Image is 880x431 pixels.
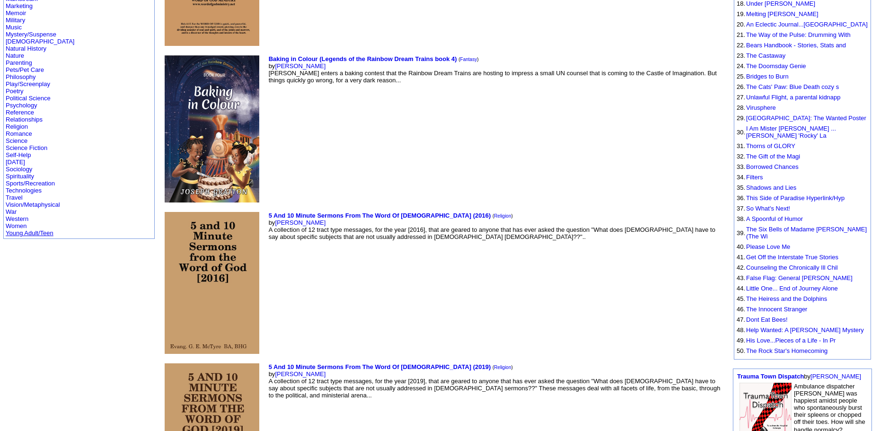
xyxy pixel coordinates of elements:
font: 24. [737,62,745,70]
a: [PERSON_NAME] [275,62,326,70]
font: 33. [737,163,745,170]
a: Romance [6,130,32,137]
font: 25. [737,73,745,80]
font: by [737,373,861,380]
a: Self-Help [6,151,31,158]
a: Relationships [6,116,43,123]
font: 46. [737,306,745,313]
a: Dont Eat Bees! [746,316,787,323]
font: 36. [737,194,745,202]
a: So What's Next! [746,205,790,212]
a: The Rock Star's Homecoming [746,347,827,354]
a: Baking in Colour (Legends of the Rainbow Dream Trains book 4) [269,55,457,62]
a: [PERSON_NAME] [275,370,326,378]
a: [PERSON_NAME] [275,219,326,226]
a: The Doomsday Genie [746,62,806,70]
font: 41. [737,254,745,261]
a: War [6,208,17,215]
a: His Love...Pieces of a Life - In Pr [746,337,836,344]
font: 27. [737,94,745,101]
a: [DEMOGRAPHIC_DATA] [6,38,74,45]
b: 5 And 10 Minute Sermons From The Word Of [DEMOGRAPHIC_DATA] (2016) [269,212,491,219]
a: Natural History [6,45,46,52]
font: 39. [737,229,745,237]
a: I Am Mister [PERSON_NAME] ... [PERSON_NAME] 'Rocky' La [746,125,836,139]
img: 80794.jpg [165,212,259,354]
a: Technologies [6,187,42,194]
a: Thorns of GLORY [746,142,795,150]
a: The Six Bells of Madame [PERSON_NAME] (The Wi [746,226,867,240]
a: Vision/Metaphysical [6,201,60,208]
font: 30. [737,129,745,136]
a: The Heiress and the Dolphins [746,295,827,302]
a: [GEOGRAPHIC_DATA]: The Wanted Poster [746,114,866,122]
font: ( ) [458,57,478,62]
font: 26. [737,83,745,90]
a: Please Love Me [746,243,790,250]
a: The Castaway [746,52,785,59]
font: 45. [737,295,745,302]
a: Spirituality [6,173,34,180]
a: Little One... End of Journey Alone [746,285,838,292]
font: 43. [737,274,745,281]
a: Help Wanted: A [PERSON_NAME] Mystery [746,326,864,334]
a: Science Fiction [6,144,47,151]
font: 47. [737,316,745,323]
a: Religion [494,213,511,219]
a: Play/Screenplay [6,80,50,88]
a: Filters [746,174,763,181]
img: 80795.jpeg [165,55,259,202]
a: Philosophy [6,73,36,80]
a: Western [6,215,28,222]
a: 5 And 10 Minute Sermons From The Word Of [DEMOGRAPHIC_DATA] (2019) [269,363,491,370]
font: by [PERSON_NAME] enters a baking contest that the Rainbow Dream Trains are hosting to impress a s... [269,55,717,84]
font: 42. [737,264,745,271]
a: Counseling the Chronically Ill Chil [746,264,838,271]
font: ( ) [493,213,513,219]
a: The Way of the Pulse: Drumming With [746,31,851,38]
a: Women [6,222,27,229]
a: Borrowed Chances [746,163,799,170]
a: The Innocent Stranger [746,306,807,313]
font: 23. [737,52,745,59]
a: Music [6,24,22,31]
a: Melting [PERSON_NAME] [746,10,818,18]
a: Religion [494,365,511,370]
a: Pets/Pet Care [6,66,44,73]
a: Unlawful Flight, a parental kidnapp [746,94,840,101]
a: Young Adult/Teen [6,229,53,237]
font: 48. [737,326,745,334]
a: Religion [6,123,28,130]
font: ( ) [493,365,513,370]
a: Mystery/Suspense [6,31,56,38]
a: Fantasy [460,57,477,62]
font: 49. [737,337,745,344]
font: by A collection of 12 tract type messages, for the year [2016], that are geared to anyone that ha... [269,212,715,240]
a: Military [6,17,25,24]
